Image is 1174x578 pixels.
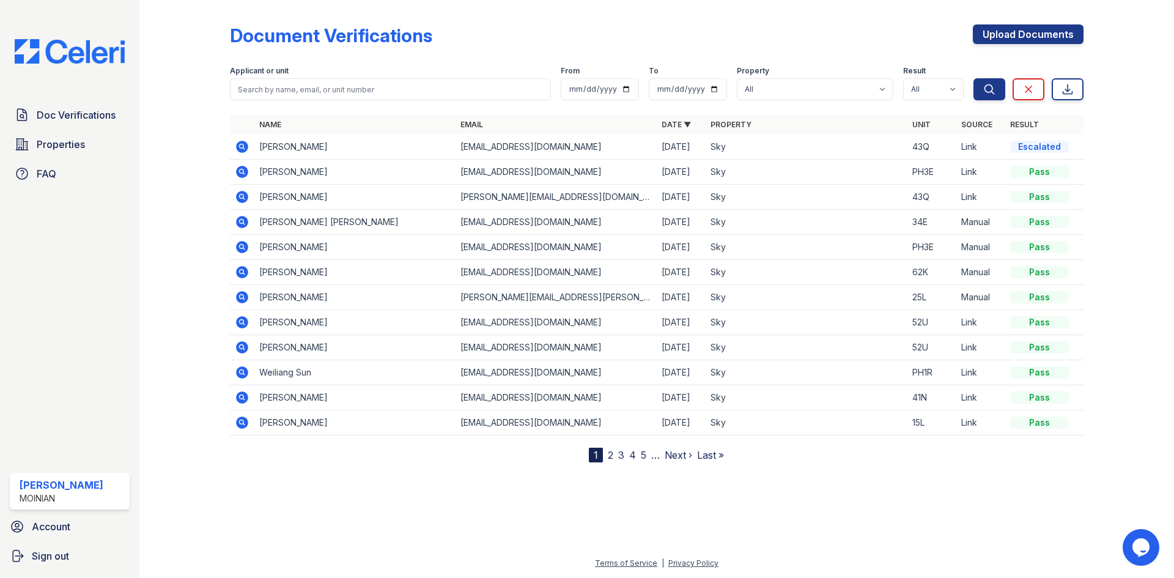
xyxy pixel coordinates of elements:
div: 1 [589,448,603,462]
td: [DATE] [657,310,706,335]
td: PH1R [907,360,956,385]
label: To [649,66,659,76]
td: [PERSON_NAME] [254,160,456,185]
td: PH3E [907,235,956,260]
td: [DATE] [657,135,706,160]
td: 43Q [907,185,956,210]
td: [DATE] [657,210,706,235]
div: Pass [1010,417,1069,429]
td: [PERSON_NAME] [254,310,456,335]
span: Doc Verifications [37,108,116,122]
div: [PERSON_NAME] [20,478,103,492]
a: Next › [665,449,692,461]
a: Sign out [5,544,135,568]
label: Result [903,66,926,76]
a: Doc Verifications [10,103,130,127]
div: Pass [1010,266,1069,278]
a: Privacy Policy [668,558,718,568]
td: [EMAIL_ADDRESS][DOMAIN_NAME] [456,210,657,235]
td: PH3E [907,160,956,185]
td: 43Q [907,135,956,160]
a: Last » [697,449,724,461]
span: Sign out [32,549,69,563]
td: [DATE] [657,235,706,260]
a: Source [961,120,992,129]
td: Weiliang Sun [254,360,456,385]
div: Escalated [1010,141,1069,153]
td: Link [956,310,1005,335]
td: [PERSON_NAME] [254,335,456,360]
label: Applicant or unit [230,66,289,76]
div: Pass [1010,366,1069,379]
td: Link [956,410,1005,435]
td: [EMAIL_ADDRESS][DOMAIN_NAME] [456,360,657,385]
td: Manual [956,210,1005,235]
td: Sky [706,285,907,310]
div: Pass [1010,291,1069,303]
td: Sky [706,410,907,435]
td: Link [956,135,1005,160]
td: [PERSON_NAME] [254,135,456,160]
td: Sky [706,360,907,385]
td: [EMAIL_ADDRESS][DOMAIN_NAME] [456,235,657,260]
td: [PERSON_NAME] [PERSON_NAME] [254,210,456,235]
td: Sky [706,260,907,285]
a: Result [1010,120,1039,129]
div: Pass [1010,316,1069,328]
td: [PERSON_NAME] [254,260,456,285]
a: Unit [912,120,931,129]
a: FAQ [10,161,130,186]
iframe: chat widget [1123,529,1162,566]
a: Terms of Service [595,558,657,568]
td: [DATE] [657,260,706,285]
div: Pass [1010,341,1069,354]
td: [PERSON_NAME] [254,185,456,210]
a: 5 [641,449,646,461]
div: Document Verifications [230,24,432,46]
div: Pass [1010,191,1069,203]
label: Property [737,66,769,76]
td: [EMAIL_ADDRESS][DOMAIN_NAME] [456,385,657,410]
a: 4 [629,449,636,461]
td: [DATE] [657,360,706,385]
a: Name [259,120,281,129]
td: [DATE] [657,335,706,360]
td: [DATE] [657,410,706,435]
img: CE_Logo_Blue-a8612792a0a2168367f1c8372b55b34899dd931a85d93a1a3d3e32e68fde9ad4.png [5,39,135,64]
span: … [651,448,660,462]
input: Search by name, email, or unit number [230,78,551,100]
td: Link [956,360,1005,385]
span: FAQ [37,166,56,181]
td: Link [956,335,1005,360]
td: Manual [956,285,1005,310]
td: [PERSON_NAME][EMAIL_ADDRESS][DOMAIN_NAME] [456,185,657,210]
td: Sky [706,310,907,335]
a: 3 [618,449,624,461]
label: From [561,66,580,76]
td: Sky [706,335,907,360]
td: [EMAIL_ADDRESS][DOMAIN_NAME] [456,310,657,335]
td: [PERSON_NAME] [254,385,456,410]
a: Upload Documents [973,24,1084,44]
td: Sky [706,160,907,185]
td: [DATE] [657,385,706,410]
td: Link [956,385,1005,410]
a: Date ▼ [662,120,691,129]
div: Pass [1010,391,1069,404]
td: [EMAIL_ADDRESS][DOMAIN_NAME] [456,135,657,160]
td: Sky [706,210,907,235]
td: [EMAIL_ADDRESS][DOMAIN_NAME] [456,335,657,360]
td: Sky [706,385,907,410]
td: Manual [956,235,1005,260]
td: 25L [907,285,956,310]
a: 2 [608,449,613,461]
td: 15L [907,410,956,435]
div: Pass [1010,166,1069,178]
td: Sky [706,235,907,260]
span: Account [32,519,70,534]
td: [PERSON_NAME] [254,235,456,260]
td: 52U [907,335,956,360]
a: Account [5,514,135,539]
td: [DATE] [657,185,706,210]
